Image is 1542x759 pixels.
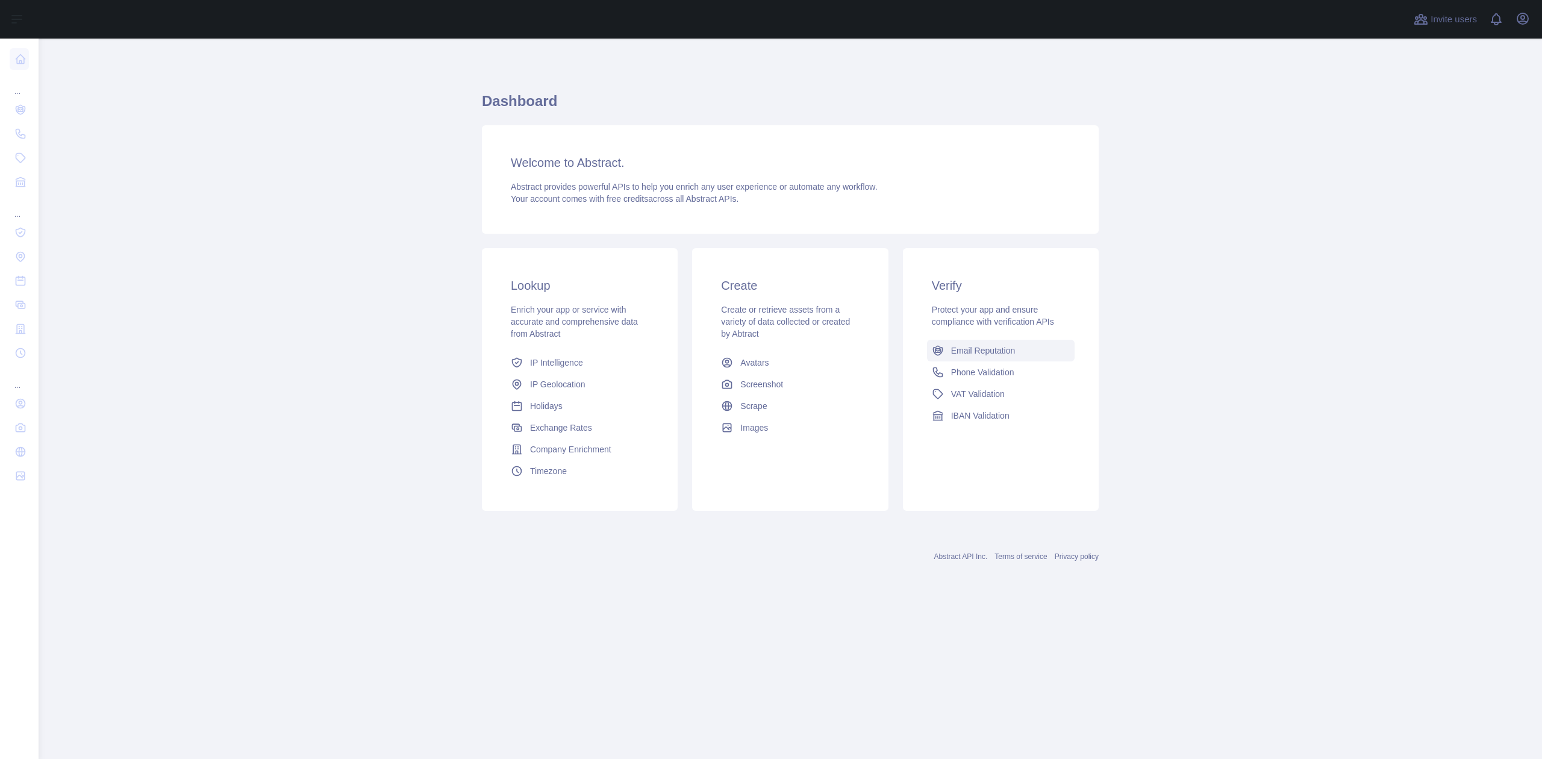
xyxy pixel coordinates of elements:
span: Images [740,422,768,434]
h3: Welcome to Abstract. [511,154,1070,171]
span: Holidays [530,400,563,412]
div: ... [10,72,29,96]
h1: Dashboard [482,92,1099,120]
span: Your account comes with across all Abstract APIs. [511,194,738,204]
a: Email Reputation [927,340,1075,361]
span: Phone Validation [951,366,1014,378]
h3: Create [721,277,859,294]
a: IBAN Validation [927,405,1075,426]
span: Scrape [740,400,767,412]
span: Company Enrichment [530,443,611,455]
span: Invite users [1431,13,1477,27]
div: ... [10,366,29,390]
div: ... [10,195,29,219]
span: VAT Validation [951,388,1005,400]
a: Screenshot [716,373,864,395]
a: Holidays [506,395,654,417]
a: Abstract API Inc. [934,552,988,561]
a: IP Geolocation [506,373,654,395]
a: Phone Validation [927,361,1075,383]
span: IP Intelligence [530,357,583,369]
h3: Verify [932,277,1070,294]
span: Screenshot [740,378,783,390]
a: Scrape [716,395,864,417]
span: IBAN Validation [951,410,1010,422]
a: Images [716,417,864,439]
a: Terms of service [994,552,1047,561]
span: free credits [607,194,648,204]
a: IP Intelligence [506,352,654,373]
a: Exchange Rates [506,417,654,439]
span: Exchange Rates [530,422,592,434]
a: Timezone [506,460,654,482]
span: Protect your app and ensure compliance with verification APIs [932,305,1054,326]
a: VAT Validation [927,383,1075,405]
a: Company Enrichment [506,439,654,460]
span: Timezone [530,465,567,477]
span: Abstract provides powerful APIs to help you enrich any user experience or automate any workflow. [511,182,878,192]
span: IP Geolocation [530,378,585,390]
a: Avatars [716,352,864,373]
h3: Lookup [511,277,649,294]
span: Email Reputation [951,345,1016,357]
button: Invite users [1411,10,1479,29]
span: Avatars [740,357,769,369]
a: Privacy policy [1055,552,1099,561]
span: Create or retrieve assets from a variety of data collected or created by Abtract [721,305,850,339]
span: Enrich your app or service with accurate and comprehensive data from Abstract [511,305,638,339]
